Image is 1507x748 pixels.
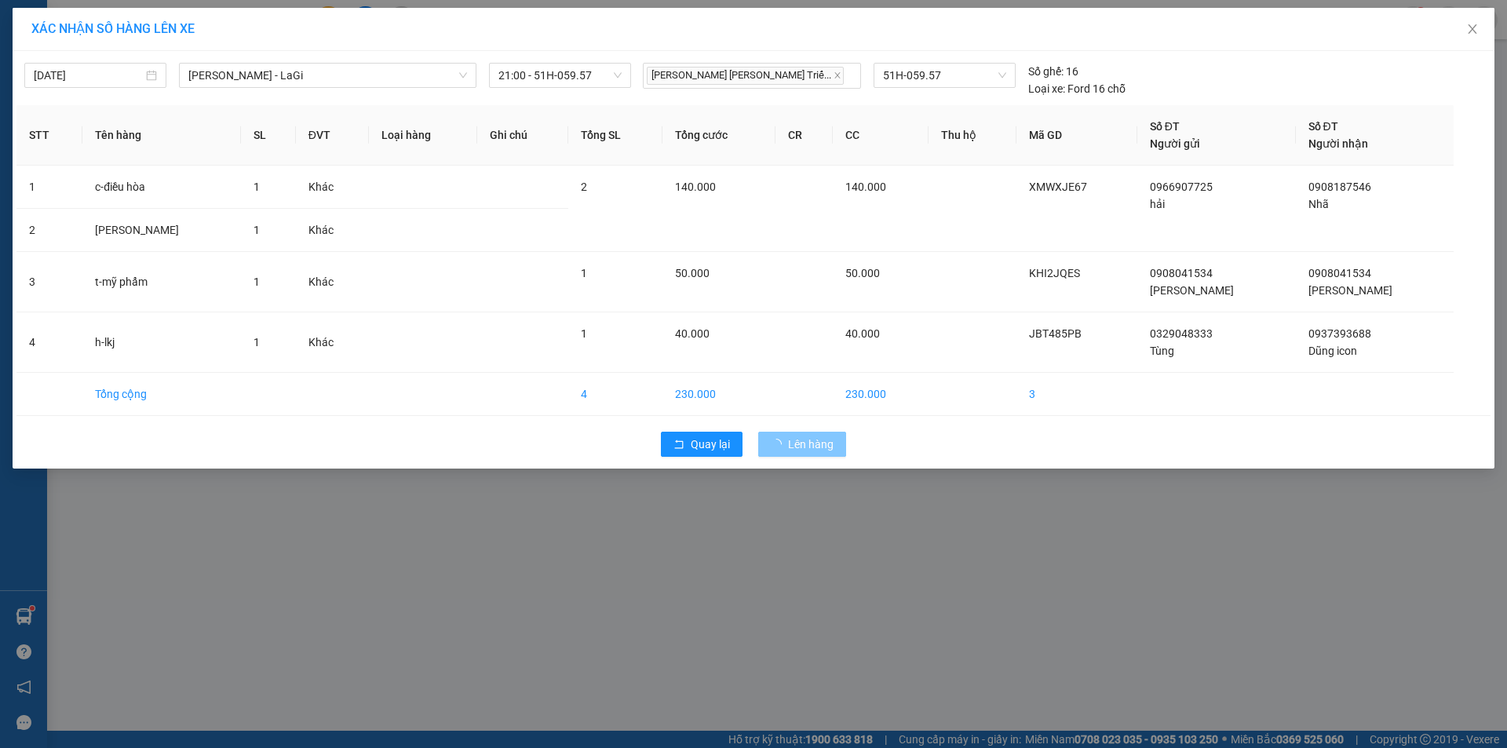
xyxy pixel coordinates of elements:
span: 0329048333 [1150,327,1213,340]
span: 0908041534 [1308,267,1371,279]
td: 230.000 [662,373,775,416]
th: Tổng SL [568,105,663,166]
li: VP Gò Vấp [8,67,108,84]
span: 140.000 [845,181,886,193]
span: 50.000 [845,267,880,279]
span: 0908187546 [1308,181,1371,193]
span: Người gửi [1150,137,1200,150]
span: Quay lại [691,436,730,453]
li: Mỹ Loan [8,8,228,38]
span: Số ghế: [1028,63,1064,80]
span: 140.000 [675,181,716,193]
span: 0908041534 [1150,267,1213,279]
span: environment [108,87,119,98]
span: close [1466,23,1479,35]
th: Loại hàng [369,105,477,166]
span: Loại xe: [1028,80,1065,97]
span: 1 [254,181,260,193]
span: rollback [673,439,684,451]
button: rollbackQuay lại [661,432,743,457]
span: XÁC NHẬN SỐ HÀNG LÊN XE [31,21,195,36]
span: 0966907725 [1150,181,1213,193]
span: environment [8,87,19,98]
td: [PERSON_NAME] [82,209,241,252]
span: Số ĐT [1150,120,1180,133]
span: 21:00 - 51H-059.57 [498,64,622,87]
span: 2 [581,181,587,193]
span: JBT485PB [1029,327,1082,340]
button: Lên hàng [758,432,846,457]
td: Khác [296,312,369,373]
th: Ghi chú [477,105,568,166]
th: Mã GD [1016,105,1137,166]
span: 0937393688 [1308,327,1371,340]
span: [PERSON_NAME] [PERSON_NAME] Triế... [647,67,844,85]
th: CC [833,105,929,166]
th: Tên hàng [82,105,241,166]
b: 148/31 [PERSON_NAME], P6, Q Gò Vấp [8,86,94,133]
td: 4 [568,373,663,416]
span: loading [771,439,788,450]
th: Thu hộ [929,105,1016,166]
span: 40.000 [675,327,710,340]
img: logo.jpg [8,8,63,63]
div: 16 [1028,63,1078,80]
span: Người nhận [1308,137,1368,150]
span: 1 [254,336,260,348]
span: [PERSON_NAME] [1308,284,1392,297]
th: CR [775,105,833,166]
span: 51H-059.57 [883,64,1005,87]
span: KHI2JQES [1029,267,1080,279]
td: 3 [1016,373,1137,416]
td: t-mỹ phẩm [82,252,241,312]
b: 33 Bác Ái, P Phước Hội, TX Lagi [108,86,204,116]
td: 1 [16,166,82,209]
li: VP LaGi [108,67,209,84]
span: Tùng [1150,345,1174,357]
button: Close [1450,8,1494,52]
td: Khác [296,252,369,312]
span: 50.000 [675,267,710,279]
th: SL [241,105,296,166]
span: XMWXJE67 [1029,181,1087,193]
td: 2 [16,209,82,252]
td: c-điều hòa [82,166,241,209]
span: 1 [581,327,587,340]
span: down [458,71,468,80]
td: 230.000 [833,373,929,416]
span: 40.000 [845,327,880,340]
th: ĐVT [296,105,369,166]
input: 14/10/2025 [34,67,143,84]
span: 1 [581,267,587,279]
td: Khác [296,209,369,252]
td: Khác [296,166,369,209]
span: Dũng icon [1308,345,1357,357]
div: Ford 16 chỗ [1028,80,1126,97]
span: 1 [254,275,260,288]
span: Lên hàng [788,436,834,453]
span: 1 [254,224,260,236]
span: Nhã [1308,198,1329,210]
span: Số ĐT [1308,120,1338,133]
th: STT [16,105,82,166]
td: h-lkj [82,312,241,373]
td: Tổng cộng [82,373,241,416]
td: 4 [16,312,82,373]
th: Tổng cước [662,105,775,166]
span: Hồ Chí Minh - LaGi [188,64,467,87]
td: 3 [16,252,82,312]
span: close [834,71,841,79]
span: [PERSON_NAME] [1150,284,1234,297]
span: hải [1150,198,1165,210]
